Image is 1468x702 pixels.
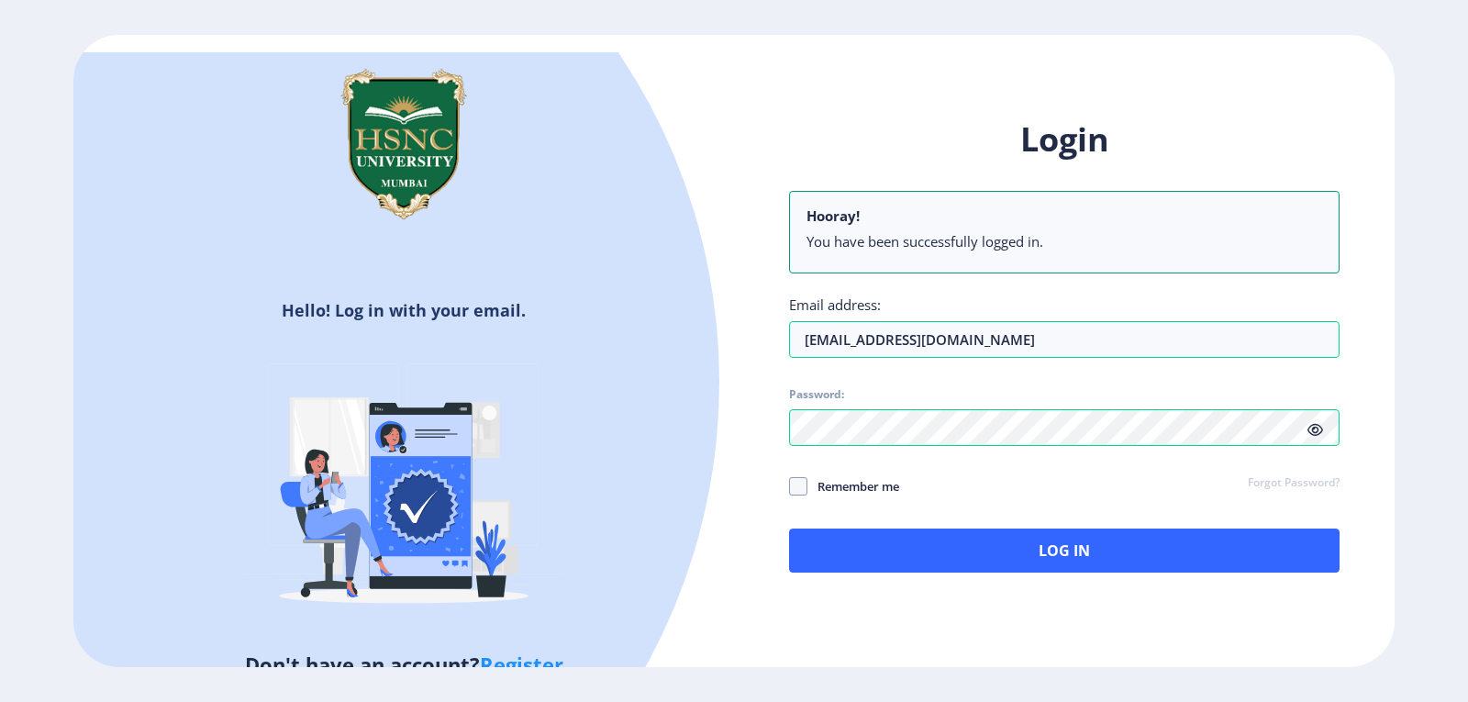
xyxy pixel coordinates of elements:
input: Email address [789,321,1340,358]
img: hsnc.png [312,52,495,236]
button: Log In [789,529,1340,573]
label: Email address: [789,295,881,314]
h5: Don't have an account? [87,650,720,679]
span: Remember me [807,475,899,497]
li: You have been successfully logged in. [806,232,1322,251]
b: Hooray! [806,206,860,225]
img: Verified-rafiki.svg [243,329,564,650]
h1: Login [789,117,1340,162]
a: Register [480,651,563,678]
label: Password: [789,387,844,402]
a: Forgot Password? [1248,475,1340,492]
